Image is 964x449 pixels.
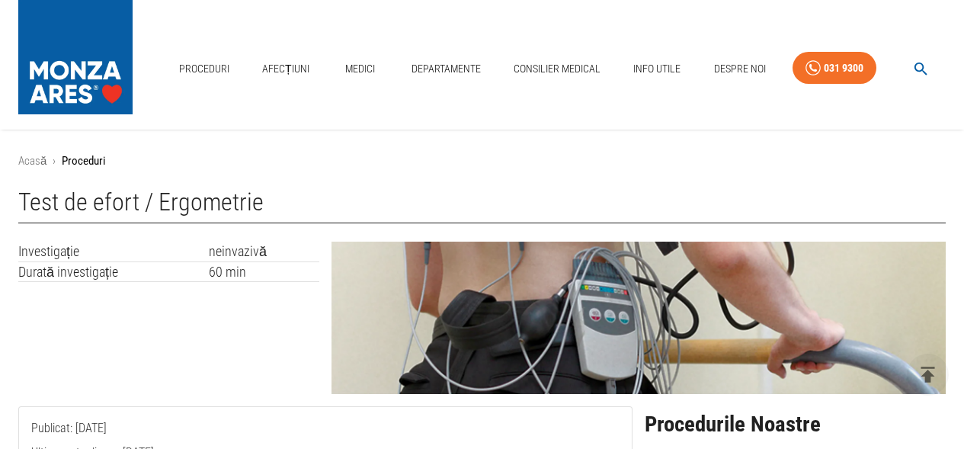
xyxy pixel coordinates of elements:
button: delete [907,354,949,396]
a: Departamente [405,53,487,85]
a: Acasă [18,154,46,168]
a: Despre Noi [708,53,772,85]
td: 60 min [209,261,319,282]
a: Afecțiuni [256,53,315,85]
a: Info Utile [627,53,687,85]
a: 031 9300 [793,52,876,85]
td: neinvazivă [209,242,319,261]
h1: Test de efort / Ergometrie [18,188,946,223]
nav: breadcrumb [18,152,946,170]
img: Test de efort / Ergometrie | MONZA ARES [331,242,946,394]
a: Medici [336,53,385,85]
td: Durată investigație [18,261,209,282]
h2: Procedurile Noastre [645,412,946,437]
li: › [53,152,56,170]
a: Consilier Medical [508,53,607,85]
a: Proceduri [173,53,235,85]
p: Proceduri [62,152,105,170]
div: 031 9300 [824,59,863,78]
td: Investigație [18,242,209,261]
